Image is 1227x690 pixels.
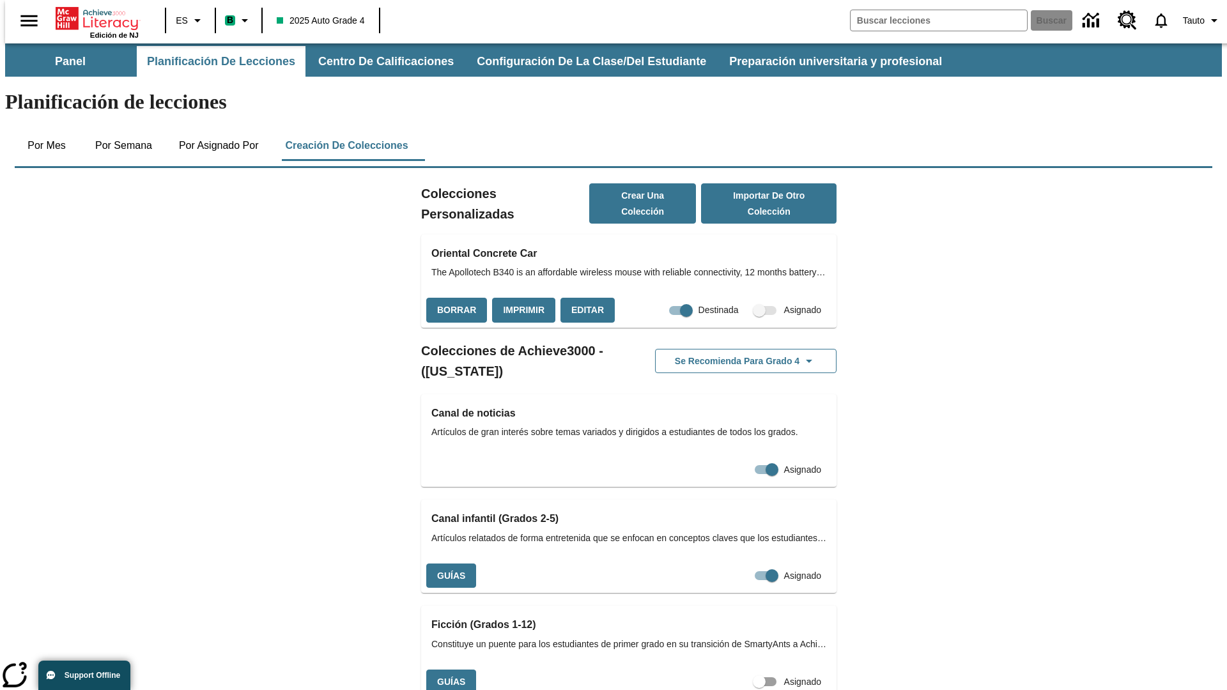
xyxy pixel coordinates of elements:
h1: Planificación de lecciones [5,90,1222,114]
button: Support Offline [38,661,130,690]
span: Asignado [784,569,821,583]
div: Subbarra de navegación [5,43,1222,77]
button: Panel [6,46,134,77]
h2: Colecciones Personalizadas [421,183,589,224]
button: Por semana [85,130,162,161]
span: 2025 Auto Grade 4 [277,14,365,27]
button: Se recomienda para Grado 4 [655,349,837,374]
a: Centro de información [1075,3,1110,38]
h3: Canal infantil (Grados 2-5) [431,510,826,528]
h3: Ficción (Grados 1-12) [431,616,826,634]
button: Preparación universitaria y profesional [719,46,952,77]
button: Perfil/Configuración [1178,9,1227,32]
span: Asignado [784,463,821,477]
button: Crear una colección [589,183,697,224]
button: Centro de calificaciones [308,46,464,77]
span: Asignado [784,303,821,317]
h2: Colecciones de Achieve3000 - ([US_STATE]) [421,341,629,381]
input: Buscar campo [851,10,1027,31]
button: Boost El color de la clase es verde menta. Cambiar el color de la clase. [220,9,258,32]
button: Planificación de lecciones [137,46,305,77]
span: Support Offline [65,671,120,680]
button: Borrar [426,298,487,323]
div: Portada [56,4,139,39]
span: Tauto [1183,14,1205,27]
button: Editar [560,298,615,323]
h3: Oriental Concrete Car [431,245,826,263]
span: Asignado [784,675,821,689]
button: Importar de otro Colección [701,183,837,224]
span: Artículos de gran interés sobre temas variados y dirigidos a estudiantes de todos los grados. [431,425,826,439]
span: Destinada [698,303,739,317]
button: Creación de colecciones [275,130,418,161]
span: Artículos relatados de forma entretenida que se enfocan en conceptos claves que los estudiantes a... [431,532,826,545]
span: Edición de NJ [90,31,139,39]
span: Constituye un puente para los estudiantes de primer grado en su transición de SmartyAnts a Achiev... [431,638,826,651]
button: Por asignado por [169,130,269,161]
h3: Canal de noticias [431,404,826,422]
button: Guías [426,563,476,588]
button: Imprimir, Se abrirá en una ventana nueva [492,298,555,323]
span: B [227,12,233,28]
button: Configuración de la clase/del estudiante [467,46,716,77]
a: Portada [56,6,139,31]
span: The Apollotech B340 is an affordable wireless mouse with reliable connectivity, 12 months battery... [431,266,826,279]
button: Abrir el menú lateral [10,2,48,40]
button: Lenguaje: ES, Selecciona un idioma [170,9,211,32]
a: Notificaciones [1145,4,1178,37]
a: Centro de recursos, Se abrirá en una pestaña nueva. [1110,3,1145,38]
div: Subbarra de navegación [5,46,953,77]
span: ES [176,14,188,27]
button: Por mes [15,130,79,161]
